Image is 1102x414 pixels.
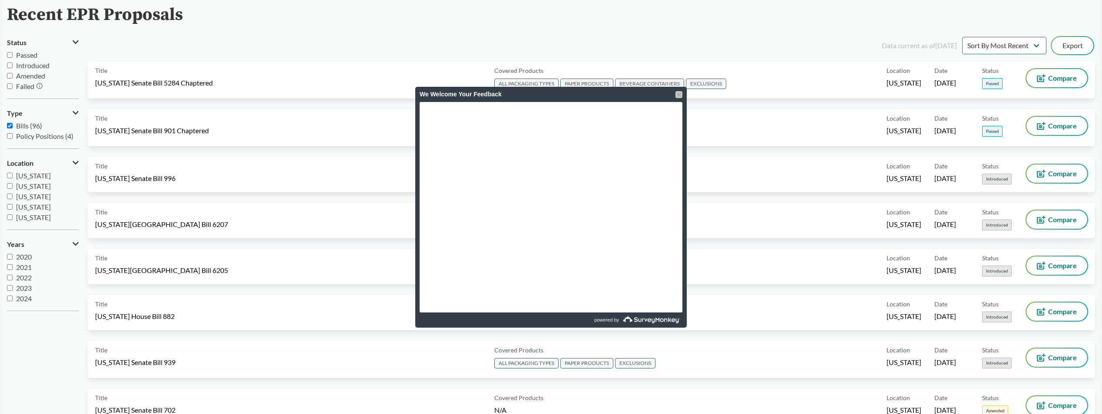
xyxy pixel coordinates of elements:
[7,254,13,260] input: 2020
[16,72,45,80] span: Amended
[1048,75,1077,82] span: Compare
[1048,216,1077,223] span: Compare
[887,220,921,229] span: [US_STATE]
[16,203,51,211] span: [US_STATE]
[934,207,947,217] span: Date
[16,122,42,130] span: Bills (96)
[420,87,682,102] div: We Welcome Your Feedback
[7,214,13,220] input: [US_STATE]
[934,66,947,75] span: Date
[887,161,910,171] span: Location
[95,358,175,367] span: [US_STATE] Senate Bill 939
[7,183,13,189] input: [US_STATE]
[1048,354,1077,361] span: Compare
[7,173,13,178] input: [US_STATE]
[982,66,999,75] span: Status
[934,312,956,321] span: [DATE]
[16,273,32,282] span: 2022
[95,312,175,321] span: [US_STATE] House Bill 882
[1048,122,1077,129] span: Compare
[934,266,956,275] span: [DATE]
[7,240,24,248] span: Years
[887,126,921,135] span: [US_STATE]
[494,406,506,414] span: N/A
[1026,302,1087,321] button: Compare
[982,114,999,123] span: Status
[887,312,921,321] span: [US_STATE]
[1048,402,1077,409] span: Compare
[7,204,13,210] input: [US_STATE]
[934,78,956,88] span: [DATE]
[1048,170,1077,177] span: Compare
[1026,210,1087,229] button: Compare
[887,345,910,355] span: Location
[7,39,26,46] span: Status
[982,161,999,171] span: Status
[887,207,910,217] span: Location
[7,123,13,128] input: Bills (96)
[887,358,921,367] span: [US_STATE]
[95,253,107,263] span: Title
[7,62,13,68] input: Introduced
[686,79,726,89] span: EXCLUSIONS
[982,126,1003,137] span: Passed
[887,66,910,75] span: Location
[95,266,228,275] span: [US_STATE][GEOGRAPHIC_DATA] Bill 6205
[95,66,107,75] span: Title
[982,220,1012,230] span: Introduced
[494,79,559,89] span: ALL PACKAGING TYPES
[934,358,956,367] span: [DATE]
[494,345,543,355] span: Covered Products
[594,312,619,328] span: powered by
[16,192,51,200] span: [US_STATE]
[7,156,79,171] button: Location
[16,132,73,140] span: Policy Positions (4)
[494,66,543,75] span: Covered Products
[7,109,23,117] span: Type
[982,358,1012,368] span: Introduced
[95,114,107,123] span: Title
[887,266,921,275] span: [US_STATE]
[7,35,79,50] button: Status
[982,345,999,355] span: Status
[7,264,13,270] input: 2021
[934,161,947,171] span: Date
[934,299,947,309] span: Date
[887,78,921,88] span: [US_STATE]
[16,82,34,90] span: Failed
[16,171,51,180] span: [US_STATE]
[882,40,957,51] div: Data current as of [DATE]
[1026,164,1087,183] button: Compare
[7,83,13,89] input: Failed
[560,79,613,89] span: PAPER PRODUCTS
[494,393,543,402] span: Covered Products
[615,358,655,368] span: EXCLUSIONS
[95,78,213,88] span: [US_STATE] Senate Bill 5284 Chaptered
[16,263,32,271] span: 2021
[982,266,1012,276] span: Introduced
[16,253,32,261] span: 2020
[494,358,559,368] span: ALL PACKAGING TYPES
[934,126,956,135] span: [DATE]
[95,345,107,355] span: Title
[7,5,183,25] h2: Recent EPR Proposals
[95,299,107,309] span: Title
[615,79,684,89] span: BEVERAGE CONTAINERS
[552,312,682,328] a: powered by
[1048,308,1077,315] span: Compare
[16,61,50,69] span: Introduced
[887,114,910,123] span: Location
[16,284,32,292] span: 2023
[95,174,175,183] span: [US_STATE] Senate Bill 996
[934,220,956,229] span: [DATE]
[7,296,13,301] input: 2024
[1048,262,1077,269] span: Compare
[1026,256,1087,275] button: Compare
[934,345,947,355] span: Date
[95,393,107,402] span: Title
[982,312,1012,322] span: Introduced
[887,299,910,309] span: Location
[7,159,33,167] span: Location
[7,73,13,79] input: Amended
[1052,37,1093,54] button: Export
